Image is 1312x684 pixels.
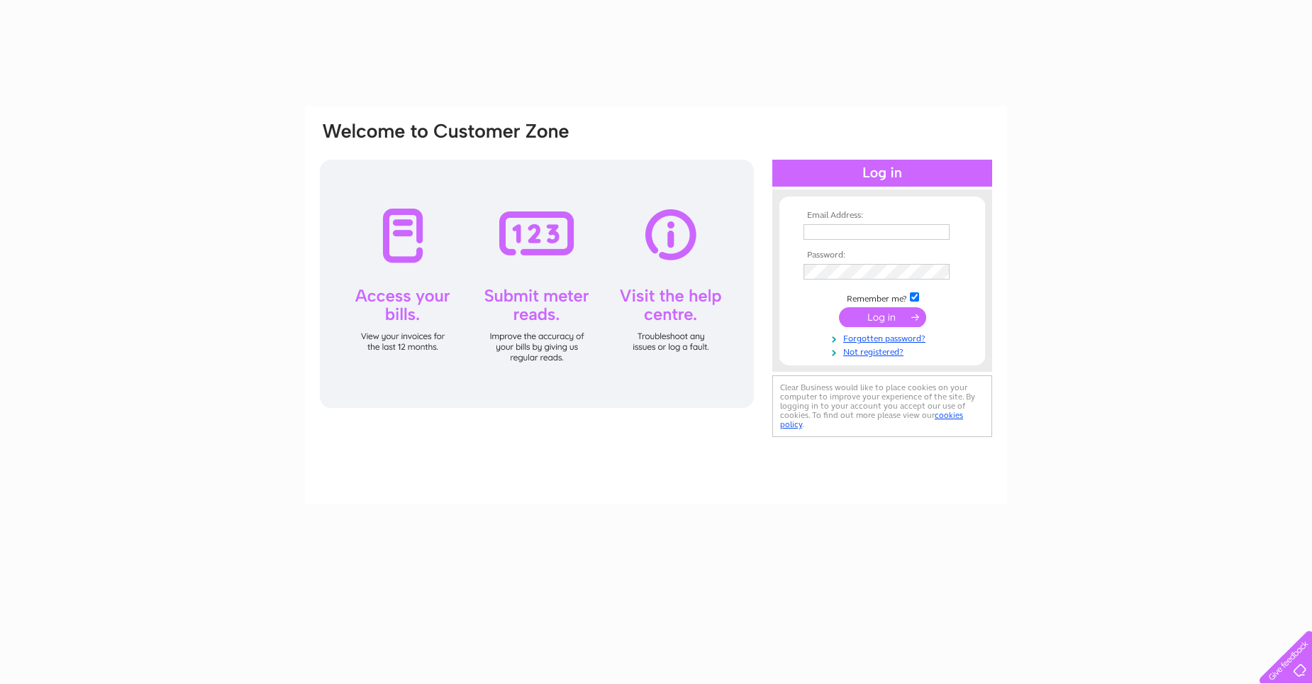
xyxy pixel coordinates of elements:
td: Remember me? [800,290,964,304]
th: Password: [800,250,964,260]
div: Clear Business would like to place cookies on your computer to improve your experience of the sit... [772,375,992,437]
a: Forgotten password? [804,331,964,344]
a: cookies policy [780,410,963,429]
a: Not registered? [804,344,964,358]
input: Submit [839,307,926,327]
th: Email Address: [800,211,964,221]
